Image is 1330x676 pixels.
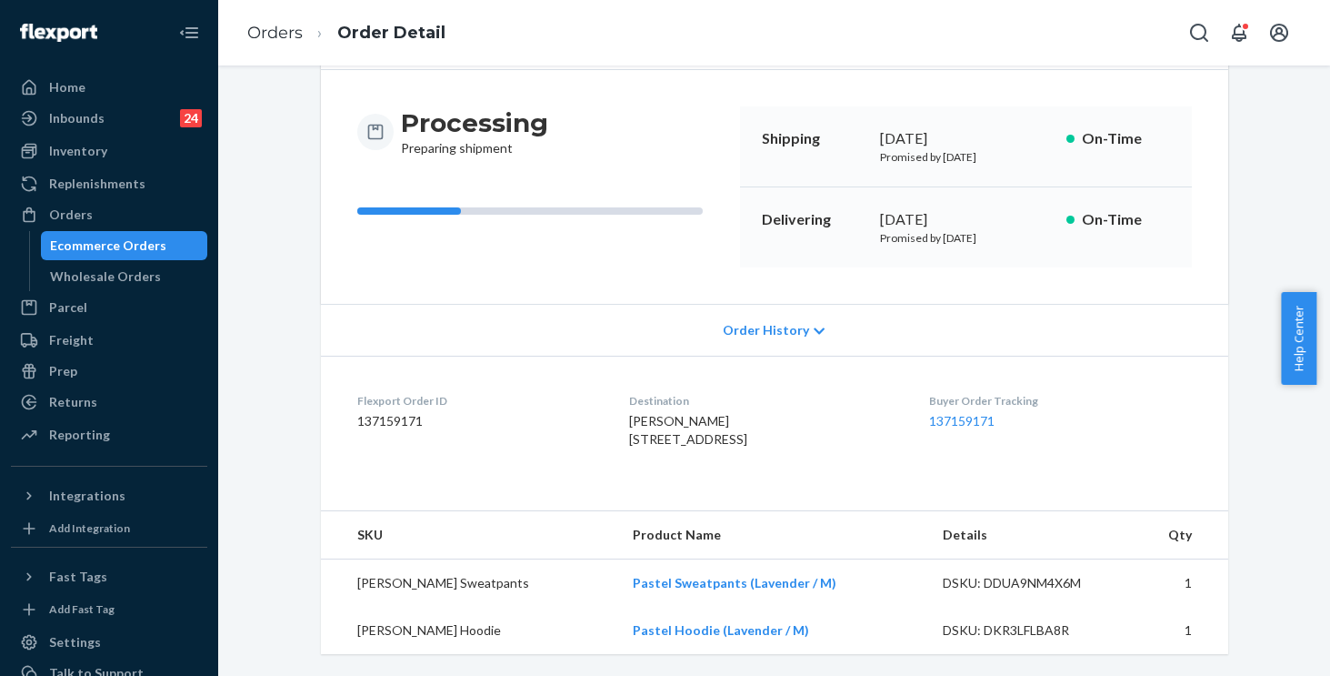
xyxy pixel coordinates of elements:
div: Fast Tags [49,568,107,586]
h3: Processing [401,106,548,139]
a: Prep [11,357,207,386]
a: 137159171 [929,413,995,429]
div: Replenishments [49,175,145,193]
a: Home [11,73,207,102]
p: Shipping [762,128,865,149]
a: Pastel Hoodie (Lavender / M) [633,622,809,638]
p: Delivering [762,209,865,230]
div: Preparing shipment [401,106,548,157]
div: DSKU: DKR3LFLBA8R [943,621,1114,640]
div: Inventory [49,142,107,160]
div: Parcel [49,298,87,317]
dd: 137159171 [357,412,600,430]
a: Parcel [11,293,207,322]
a: Replenishments [11,169,207,198]
div: Inbounds [49,109,105,127]
button: Integrations [11,481,207,510]
button: Help Center [1281,292,1316,385]
button: Open account menu [1261,15,1297,51]
div: Add Integration [49,520,130,536]
p: On-Time [1082,209,1170,230]
div: Orders [49,206,93,224]
div: 24 [180,109,202,127]
div: Home [49,78,85,96]
dt: Destination [629,393,900,409]
div: [DATE] [880,128,1052,149]
a: Order Detail [337,23,445,43]
a: Ecommerce Orders [41,231,208,260]
p: Promised by [DATE] [880,149,1052,165]
button: Fast Tags [11,562,207,591]
a: Add Integration [11,518,207,540]
div: Reporting [49,426,110,444]
ol: breadcrumbs [233,6,460,60]
dt: Flexport Order ID [357,393,600,409]
div: Settings [49,633,101,651]
div: Add Fast Tag [49,601,115,617]
button: Close Navigation [171,15,207,51]
td: [PERSON_NAME] Sweatpants [321,560,618,608]
a: Orders [247,23,303,43]
span: [PERSON_NAME] [STREET_ADDRESS] [629,413,747,447]
div: [DATE] [880,209,1052,230]
a: Reporting [11,420,207,449]
div: Prep [49,362,77,380]
dt: Buyer Order Tracking [929,393,1191,409]
th: Product Name [618,511,929,560]
th: Details [928,511,1128,560]
button: Open Search Box [1181,15,1217,51]
a: Orders [11,200,207,229]
th: Qty [1128,511,1228,560]
td: [PERSON_NAME] Hoodie [321,607,618,654]
a: Inventory [11,136,207,166]
div: Returns [49,393,97,411]
a: Freight [11,326,207,355]
div: DSKU: DDUA9NM4X6M [943,574,1114,592]
p: On-Time [1082,128,1170,149]
a: Pastel Sweatpants (Lavender / M) [633,575,836,590]
a: Add Fast Tag [11,599,207,621]
td: 1 [1128,560,1228,608]
a: Wholesale Orders [41,262,208,291]
div: Freight [49,331,94,349]
p: Promised by [DATE] [880,230,1052,246]
td: 1 [1128,607,1228,654]
div: Integrations [49,487,125,505]
a: Inbounds24 [11,104,207,133]
span: Order History [723,321,809,339]
div: Ecommerce Orders [50,237,166,255]
div: Wholesale Orders [50,267,161,286]
a: Settings [11,628,207,657]
a: Returns [11,388,207,417]
img: Flexport logo [20,24,97,42]
th: SKU [321,511,618,560]
button: Open notifications [1221,15,1257,51]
